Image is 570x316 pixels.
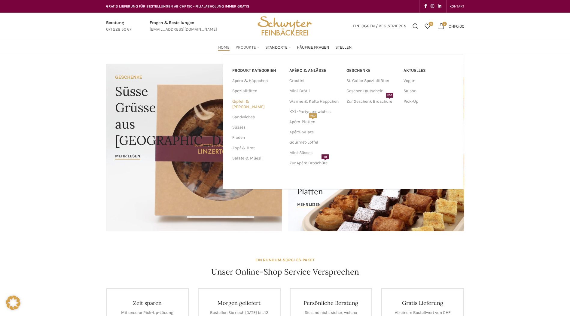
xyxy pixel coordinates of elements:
span: 0 [442,22,447,26]
a: Einloggen / Registrieren [350,20,410,32]
a: Sandwiches [232,112,282,122]
span: NEU [309,113,317,118]
a: Linkedin social link [436,2,443,11]
span: Home [218,45,230,50]
a: Fladen [232,132,282,143]
a: Geschenkgutschein [346,86,398,96]
a: 0 [422,20,434,32]
a: Mini-Süsses [289,148,340,158]
a: Site logo [255,23,314,28]
a: Produkte [236,41,259,53]
a: Gourmet-Löffel [289,137,340,147]
a: Warme & Kalte Häppchen [289,96,340,107]
span: PDF [386,93,393,98]
a: Apéro-Salate [289,127,340,137]
a: Suchen [410,20,422,32]
span: Häufige Fragen [297,45,329,50]
h4: Unser Online-Shop Service Versprechen [211,266,359,277]
a: Gipfeli & [PERSON_NAME] [232,96,282,112]
span: 0 [429,22,433,26]
a: Standorte [265,41,291,53]
span: CHF [449,23,456,29]
a: Zopf & Brot [232,143,282,153]
a: Süsses [232,122,282,132]
a: Zur Apéro BroschürePDF [289,158,340,168]
a: St. Galler Spezialitäten [346,76,398,86]
span: Produkte [236,45,256,50]
a: Salate & Müesli [232,153,282,163]
a: Aktuelles [404,65,455,76]
h4: Zeit sparen [116,299,179,306]
span: GRATIS LIEFERUNG FÜR BESTELLUNGEN AB CHF 150 - FILIALABHOLUNG IMMER GRATIS [106,4,249,8]
a: Infobox link [106,20,132,33]
a: Häufige Fragen [297,41,329,53]
a: Vegan [404,76,455,86]
a: Facebook social link [422,2,429,11]
div: Meine Wunschliste [422,20,434,32]
a: Saison [404,86,455,96]
a: APÉRO & ANLÄSSE [289,65,340,76]
a: Stellen [335,41,352,53]
a: KONTAKT [450,0,464,12]
div: Secondary navigation [447,0,467,12]
a: Home [218,41,230,53]
img: Bäckerei Schwyter [255,13,314,40]
a: Banner link [106,64,282,231]
a: Pick-Up [404,96,455,107]
a: Geschenke [346,65,398,76]
span: Stellen [335,45,352,50]
a: Instagram social link [429,2,436,11]
a: Infobox link [150,20,217,33]
bdi: 0.00 [449,23,464,29]
a: Spezialitäten [232,86,282,96]
a: Banner link [288,147,464,231]
a: 0 CHF0.00 [435,20,467,32]
a: PRODUKT KATEGORIEN [232,65,282,76]
h4: Morgen geliefert [208,299,271,306]
span: Standorte [265,45,288,50]
div: Main navigation [103,41,467,53]
a: Zur Geschenk BroschürePDF [346,96,398,107]
a: Mini-Brötli [289,86,340,96]
span: KONTAKT [450,4,464,8]
span: PDF [322,154,329,159]
strong: EIN RUNDUM-SORGLOS-PAKET [255,257,315,263]
h4: Persönliche Beratung [300,299,363,306]
a: Apéro & Häppchen [232,76,282,86]
span: Einloggen / Registrieren [353,24,407,28]
a: Crostini [289,76,340,86]
h4: Gratis Lieferung [391,299,454,306]
a: Apéro-PlattenNEU [289,117,340,127]
a: XXL-Partysandwiches [289,107,340,117]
